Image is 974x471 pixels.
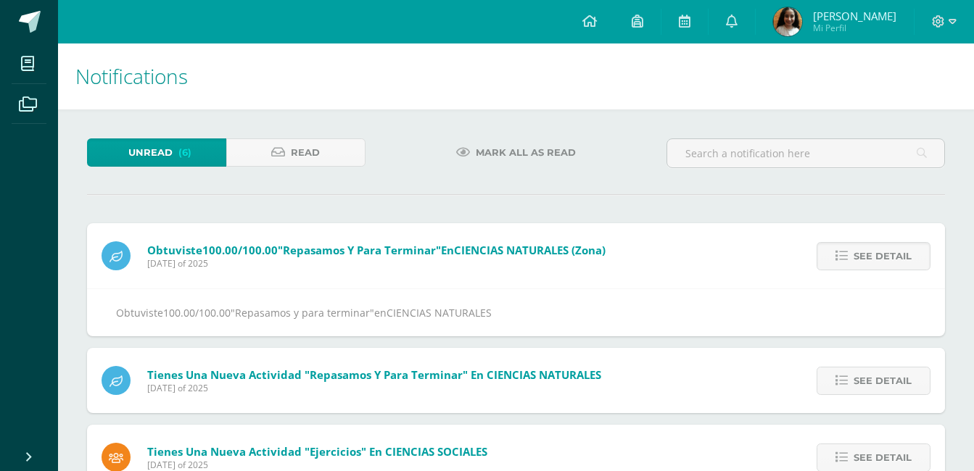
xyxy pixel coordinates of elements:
[476,139,576,166] span: Mark all as read
[202,243,278,257] span: 100.00/100.00
[147,459,487,471] span: [DATE] of 2025
[854,243,912,270] span: See detail
[226,138,366,167] a: Read
[75,62,188,90] span: Notifications
[667,139,944,167] input: Search a notification here
[147,444,487,459] span: Tienes una nueva actividad "Ejercicios" En CIENCIAS SOCIALES
[231,306,374,320] span: "Repasamos y para terminar"
[147,243,606,257] span: Obtuviste en
[147,257,606,270] span: [DATE] of 2025
[116,304,916,322] div: Obtuviste en
[147,367,601,382] span: Tienes una nueva actividad "Repasamos y para terminar" En CIENCIAS NATURALES
[438,138,594,167] a: Mark all as read
[454,243,606,257] span: CIENCIAS NATURALES (Zona)
[87,138,226,167] a: Unread(6)
[291,139,320,166] span: Read
[178,139,191,166] span: (6)
[813,9,896,23] span: [PERSON_NAME]
[854,367,912,394] span: See detail
[163,306,231,320] span: 100.00/100.00
[128,139,173,166] span: Unread
[854,444,912,471] span: See detail
[773,7,802,36] img: 4bf7502f79f0740e24f6b79b054e4c13.png
[278,243,441,257] span: "Repasamos y para terminar"
[147,382,601,394] span: [DATE] of 2025
[813,22,896,34] span: Mi Perfil
[387,306,492,320] span: CIENCIAS NATURALES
